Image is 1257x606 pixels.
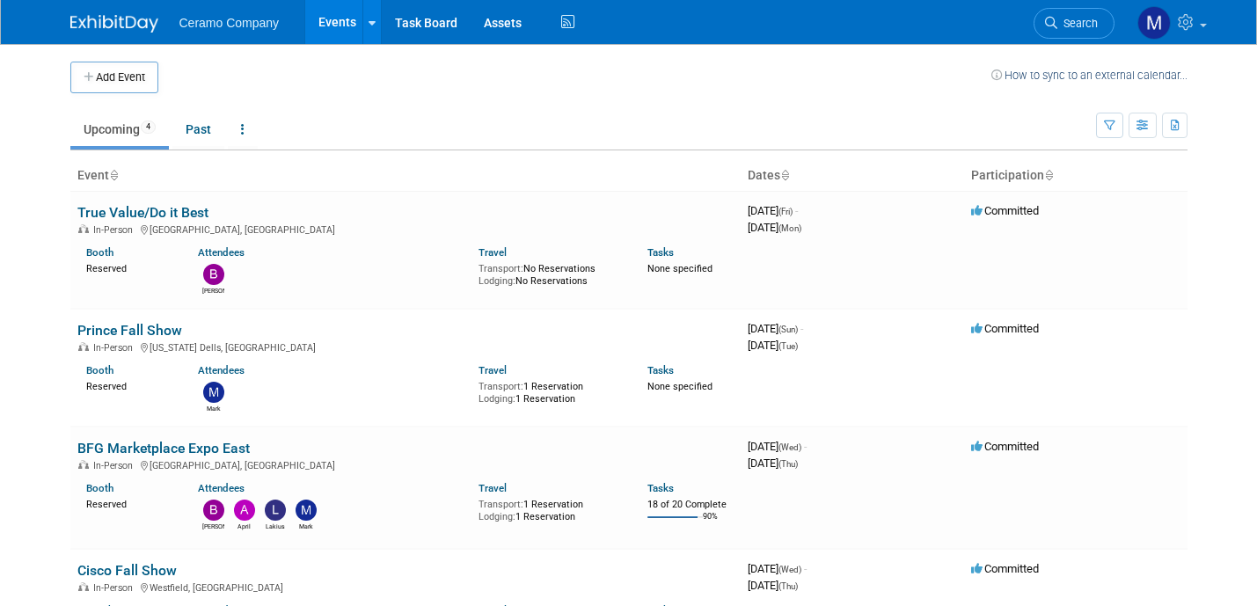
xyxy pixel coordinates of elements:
[795,204,798,217] span: -
[77,340,734,354] div: [US_STATE] Dells, [GEOGRAPHIC_DATA]
[479,275,515,287] span: Lodging:
[78,342,89,351] img: In-Person Event
[778,442,801,452] span: (Wed)
[77,457,734,471] div: [GEOGRAPHIC_DATA], [GEOGRAPHIC_DATA]
[70,15,158,33] img: ExhibitDay
[203,264,224,285] img: Brian Howard
[203,382,224,403] img: Mark Ries
[77,204,208,221] a: True Value/Do it Best
[778,207,793,216] span: (Fri)
[479,499,523,510] span: Transport:
[93,582,138,594] span: In-Person
[202,521,224,531] div: Brian Howard
[93,224,138,236] span: In-Person
[647,246,674,259] a: Tasks
[78,460,89,469] img: In-Person Event
[748,579,798,592] span: [DATE]
[741,161,964,191] th: Dates
[141,120,156,134] span: 4
[479,393,515,405] span: Lodging:
[93,460,138,471] span: In-Person
[748,440,807,453] span: [DATE]
[109,168,118,182] a: Sort by Event Name
[1044,168,1053,182] a: Sort by Participation Type
[748,322,803,335] span: [DATE]
[971,440,1039,453] span: Committed
[479,259,621,287] div: No Reservations No Reservations
[778,581,798,591] span: (Thu)
[647,499,734,511] div: 18 of 20 Complete
[70,113,169,146] a: Upcoming4
[647,381,713,392] span: None specified
[804,440,807,453] span: -
[800,322,803,335] span: -
[778,565,801,574] span: (Wed)
[971,322,1039,335] span: Committed
[86,482,113,494] a: Booth
[1137,6,1171,40] img: Mark Ries
[70,62,158,93] button: Add Event
[479,377,621,405] div: 1 Reservation 1 Reservation
[479,263,523,274] span: Transport:
[86,259,172,275] div: Reserved
[479,364,507,376] a: Travel
[748,339,798,352] span: [DATE]
[202,285,224,296] div: Brian Howard
[93,342,138,354] span: In-Person
[78,224,89,233] img: In-Person Event
[479,381,523,392] span: Transport:
[991,69,1188,82] a: How to sync to an external calendar...
[198,364,245,376] a: Attendees
[748,221,801,234] span: [DATE]
[647,364,674,376] a: Tasks
[265,500,286,521] img: Lakius Mccoy
[77,580,734,594] div: Westfield, [GEOGRAPHIC_DATA]
[748,456,798,470] span: [DATE]
[479,482,507,494] a: Travel
[778,223,801,233] span: (Mon)
[778,459,798,469] span: (Thu)
[647,263,713,274] span: None specified
[479,495,621,522] div: 1 Reservation 1 Reservation
[479,511,515,522] span: Lodging:
[971,562,1039,575] span: Committed
[804,562,807,575] span: -
[748,204,798,217] span: [DATE]
[964,161,1188,191] th: Participation
[77,562,177,579] a: Cisco Fall Show
[77,222,734,236] div: [GEOGRAPHIC_DATA], [GEOGRAPHIC_DATA]
[198,246,245,259] a: Attendees
[1034,8,1114,39] a: Search
[203,500,224,521] img: Brian Howard
[86,246,113,259] a: Booth
[479,246,507,259] a: Travel
[233,521,255,531] div: April Rockett
[778,325,798,334] span: (Sun)
[703,512,718,536] td: 90%
[77,322,182,339] a: Prince Fall Show
[748,562,807,575] span: [DATE]
[295,521,317,531] div: Mark Ries
[780,168,789,182] a: Sort by Start Date
[179,16,280,30] span: Ceramo Company
[1057,17,1098,30] span: Search
[202,403,224,413] div: Mark Ries
[77,440,250,456] a: BFG Marketplace Expo East
[778,341,798,351] span: (Tue)
[86,377,172,393] div: Reserved
[198,482,245,494] a: Attendees
[172,113,224,146] a: Past
[264,521,286,531] div: Lakius Mccoy
[296,500,317,521] img: Mark Ries
[70,161,741,191] th: Event
[86,364,113,376] a: Booth
[971,204,1039,217] span: Committed
[647,482,674,494] a: Tasks
[234,500,255,521] img: April Rockett
[78,582,89,591] img: In-Person Event
[86,495,172,511] div: Reserved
